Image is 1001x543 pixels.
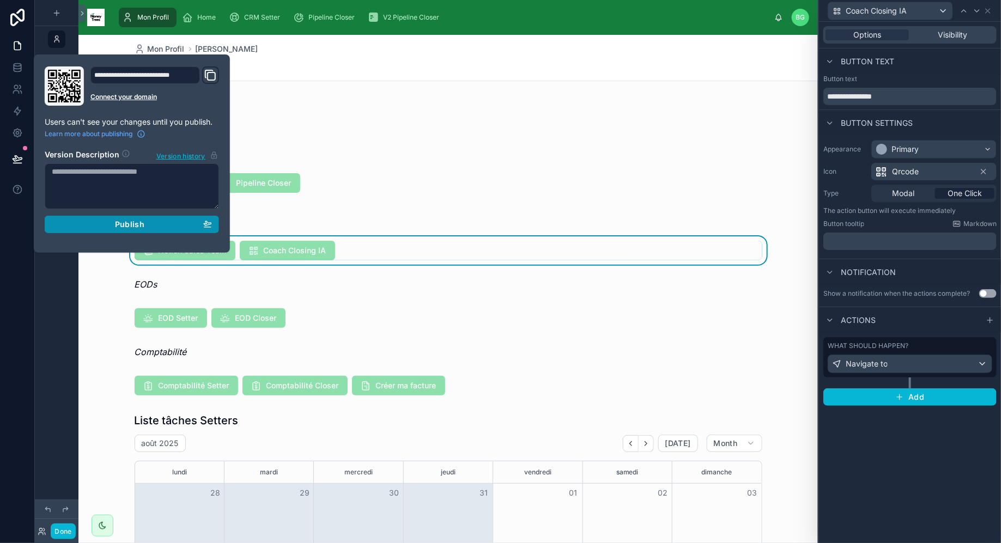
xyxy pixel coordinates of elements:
label: What should happen? [828,341,908,350]
div: Show a notification when the actions complete? [823,289,970,298]
span: Visibility [938,29,968,40]
span: One Click [948,188,982,199]
span: Button settings [841,118,913,129]
span: V2 Pipeline Closer [383,13,439,22]
span: Mon Profil [148,44,185,54]
a: Pipeline Closer [290,8,362,27]
span: Home [197,13,216,22]
button: 01 [567,486,580,499]
span: Navigate to [846,358,888,369]
span: Markdown [963,219,997,228]
span: Learn more about publishing [45,130,132,138]
div: scrollable content [823,233,997,250]
span: Actions [841,315,876,326]
p: Users can't see your changes until you publish. [45,117,219,127]
button: Coach Closing IA [828,2,953,20]
span: Notification [841,267,896,278]
a: [PERSON_NAME] [196,44,258,54]
span: Publish [115,219,144,229]
label: Type [823,189,867,198]
a: CRM Setter [226,8,288,27]
span: Mon Profil [137,13,169,22]
span: Add [908,392,924,402]
button: Done [51,523,75,539]
label: Appearance [823,145,867,154]
span: CRM Setter [244,13,280,22]
p: The action button will execute immediately [823,206,997,215]
img: App logo [87,9,105,26]
span: Options [853,29,881,40]
a: Markdown [953,219,997,228]
a: Connect your domain [90,93,219,101]
label: Icon [823,167,867,176]
button: Version history [156,149,219,161]
button: 03 [745,486,759,499]
button: 02 [656,486,669,499]
span: Version history [156,150,205,161]
button: Navigate to [828,355,992,373]
button: Publish [45,216,219,233]
div: Primary [891,144,919,155]
div: scrollable content [113,5,774,29]
button: Add [823,388,997,406]
a: Mon Profil [119,8,177,27]
button: 28 [209,486,222,499]
label: Button text [823,75,857,83]
label: Button tooltip [823,219,864,228]
span: Button text [841,56,894,67]
button: 31 [477,486,490,499]
span: BG [796,13,805,22]
a: Home [179,8,223,27]
a: Learn more about publishing [45,130,145,138]
h2: Version Description [45,149,119,161]
span: Coach Closing IA [846,5,907,16]
button: 29 [298,486,311,499]
button: 30 [387,486,401,499]
span: Modal [892,188,914,199]
a: Mon Profil [135,44,185,54]
span: Pipeline Closer [308,13,355,22]
span: Qrcode [892,166,919,177]
a: V2 Pipeline Closer [365,8,447,27]
button: Primary [871,140,997,158]
div: Domain and Custom Link [90,66,219,106]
